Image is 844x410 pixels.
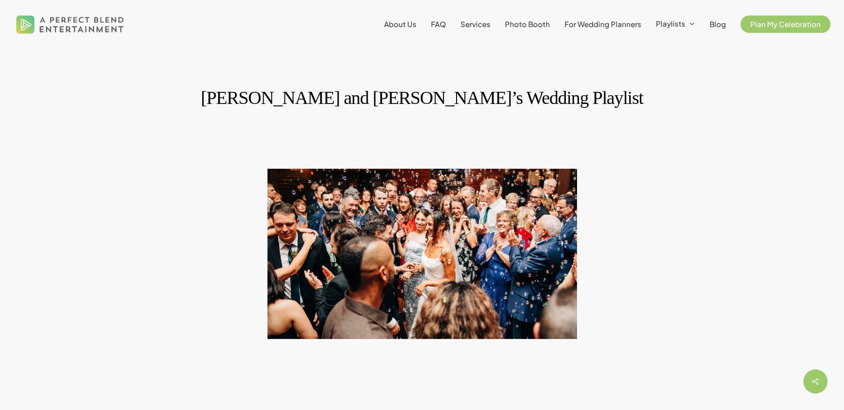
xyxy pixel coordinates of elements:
span: Services [460,19,490,29]
a: Photo Booth [505,20,550,28]
span: For Wedding Planners [564,19,641,29]
a: FAQ [431,20,446,28]
span: Plan My Celebration [750,19,821,29]
span: Blog [710,19,726,29]
span: Photo Booth [505,19,550,29]
a: About Us [384,20,416,28]
a: Plan My Celebration [740,20,830,28]
h1: [PERSON_NAME] and [PERSON_NAME]’s Wedding Playlist [52,77,792,118]
img: A Perfect Blend Entertainment [14,7,127,42]
a: Services [460,20,490,28]
span: FAQ [431,19,446,29]
span: Playlists [656,19,685,28]
a: For Wedding Planners [564,20,641,28]
a: Blog [710,20,726,28]
span: About Us [384,19,416,29]
a: Playlists [656,20,695,29]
